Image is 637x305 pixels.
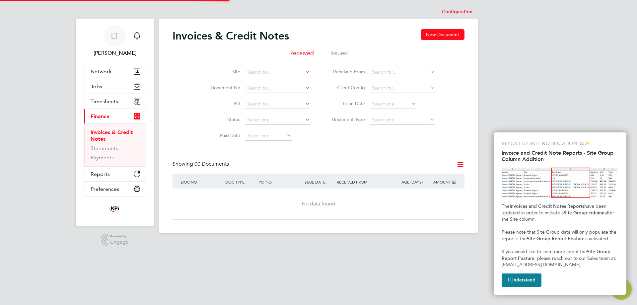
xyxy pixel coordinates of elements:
button: New Document [421,29,464,40]
div: No data found [179,200,458,207]
label: Issue Date [327,101,365,107]
span: The [502,203,510,209]
span: Preferences [91,186,119,192]
strong: Site Group column [564,210,604,216]
strong: Site Group Report Feature [502,249,612,261]
div: DOC NO [179,174,224,190]
input: Select one [370,100,417,109]
div: AMOUNT (£) [424,174,458,190]
input: Search for... [245,100,310,109]
strong: Invoices and Credit Notes Reports [510,203,584,209]
label: Client Config [327,85,365,91]
div: AGE (DAYS) [391,174,424,190]
a: Go to account details [84,25,146,57]
span: Please note that Site Group data will only populate the report if the [502,229,618,242]
a: Payments [91,154,114,161]
strong: Site Group Report Feature [527,236,585,242]
li: Configuration [442,5,472,19]
label: Document No [202,85,240,91]
span: Powered by [110,234,129,239]
label: Site [202,69,240,75]
label: Document Type [327,116,365,122]
span: , please reach out to our Sales team at: [EMAIL_ADDRESS][DOMAIN_NAME] [502,256,618,268]
li: Issued [330,49,348,61]
nav: Main navigation [76,19,154,226]
img: kpihospitality-logo-retina.png [108,203,121,214]
a: Invoices & Credit Notes [91,129,133,142]
div: PO NO [257,174,302,190]
input: Select one [370,115,435,125]
span: Reports [91,171,110,177]
span: 00 Documents [194,161,229,167]
li: Received [289,49,314,61]
span: LT [111,32,119,40]
span: Jobs [91,83,102,90]
input: Select one [245,131,292,141]
div: Invoice and Credit Note Reports - Site Group Column Addition [494,132,626,295]
button: I Understand [502,273,541,287]
div: ISSUE DATE [302,174,335,190]
span: Lucy Taylor-Parker [84,49,146,57]
div: DOC TYPE [224,174,257,190]
span: Network [91,68,111,75]
h2: Invoice and Credit Note Reports - Site Group Column Addition [502,150,618,162]
span: Engage [110,239,129,245]
input: Search for... [245,68,310,77]
label: Paid Date [202,132,240,138]
h2: Invoices & Credit Notes [173,29,289,42]
input: Select one [245,115,310,125]
div: Showing [173,161,230,168]
a: Statements [91,145,118,151]
div: RECEIVED FROM [335,174,391,190]
span: Timesheets [91,98,118,105]
span: Finance [91,113,109,119]
input: Search for... [370,68,435,77]
span: If you would like to learn more about the [502,249,587,255]
label: Received From [327,69,365,75]
img: Site Group Column in Invoices Report [502,168,618,198]
a: Go to home page [84,203,146,214]
label: Status [202,116,240,122]
input: Search for... [370,84,435,93]
input: Search for... [245,84,310,93]
label: PO [202,101,240,107]
p: REPORT UPDATE NOTIFICATION 📖✨ [502,140,618,147]
span: is activated. [585,236,609,242]
span: have been updated in order to include a [502,203,608,216]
